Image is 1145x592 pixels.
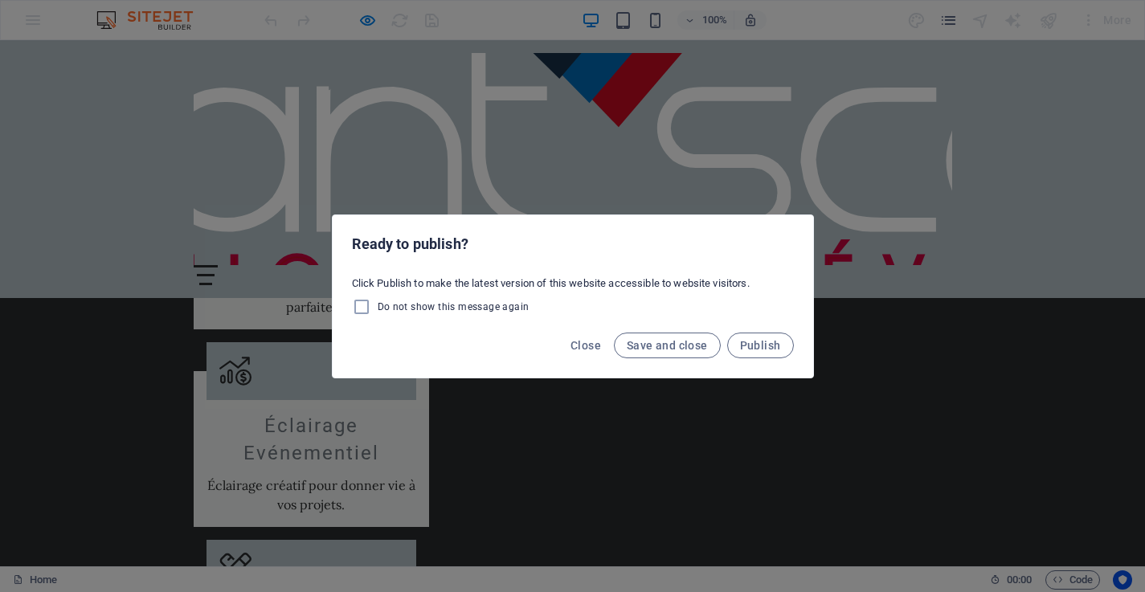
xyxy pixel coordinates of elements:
[627,339,708,352] span: Save and close
[207,435,416,474] p: Éclairage créatif pour donner vie à vos projets.
[614,333,721,358] button: Save and close
[333,270,813,323] div: Click Publish to make the latest version of this website accessible to website visitors.
[740,339,781,352] span: Publish
[352,235,794,254] h2: Ready to publish?
[564,333,607,358] button: Close
[727,333,794,358] button: Publish
[207,373,416,427] h3: Éclairage Evénementiel
[378,300,530,313] span: Do not show this message again
[570,339,601,352] span: Close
